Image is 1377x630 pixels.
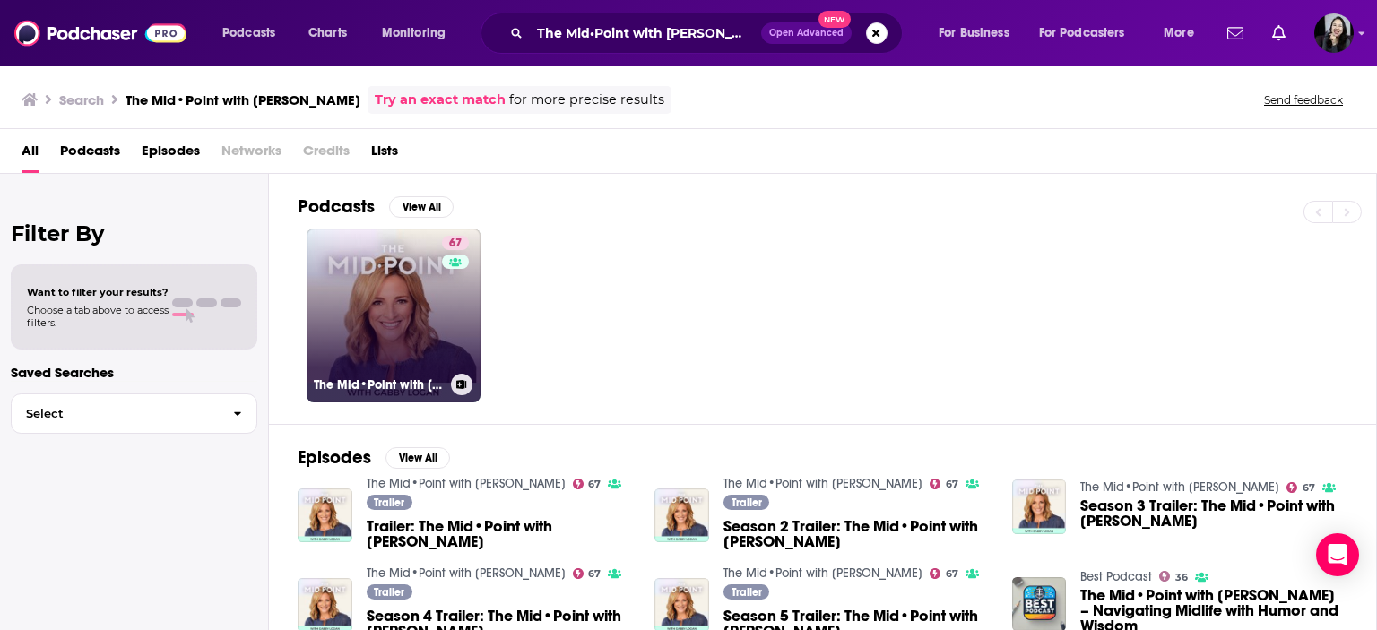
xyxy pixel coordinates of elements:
[367,519,634,549] a: Trailer: The Mid•Point with Gabby Logan
[1080,569,1152,584] a: Best Podcast
[222,21,275,46] span: Podcasts
[221,136,281,173] span: Networks
[60,136,120,173] a: Podcasts
[14,16,186,50] img: Podchaser - Follow, Share and Rate Podcasts
[573,568,602,579] a: 67
[588,480,601,488] span: 67
[926,19,1032,47] button: open menu
[12,408,219,419] span: Select
[939,21,1009,46] span: For Business
[1027,19,1151,47] button: open menu
[946,570,958,578] span: 67
[1151,19,1217,47] button: open menu
[723,565,922,581] a: The Mid•Point with Gabby Logan
[298,195,454,218] a: PodcastsView All
[303,136,350,173] span: Credits
[27,286,169,298] span: Want to filter your results?
[298,446,371,469] h2: Episodes
[298,488,352,543] img: Trailer: The Mid•Point with Gabby Logan
[298,446,450,469] a: EpisodesView All
[1314,13,1354,53] span: Logged in as marypoffenroth
[530,19,761,47] input: Search podcasts, credits, & more...
[142,136,200,173] a: Episodes
[367,476,566,491] a: The Mid•Point with Gabby Logan
[1012,479,1067,534] img: Season 3 Trailer: The Mid•Point with Gabby Logan
[11,393,257,434] button: Select
[385,447,450,469] button: View All
[374,497,404,508] span: Trailer
[449,235,462,253] span: 67
[371,136,398,173] a: Lists
[509,90,664,110] span: for more precise results
[1039,21,1125,46] span: For Podcasters
[369,19,469,47] button: open menu
[818,11,851,28] span: New
[1314,13,1354,53] button: Show profile menu
[1286,482,1315,493] a: 67
[367,519,634,549] span: Trailer: The Mid•Point with [PERSON_NAME]
[1080,498,1347,529] a: Season 3 Trailer: The Mid•Point with Gabby Logan
[374,587,404,598] span: Trailer
[11,220,257,246] h2: Filter By
[210,19,299,47] button: open menu
[307,229,481,402] a: 67The Mid•Point with [PERSON_NAME]
[1080,498,1347,529] span: Season 3 Trailer: The Mid•Point with [PERSON_NAME]
[732,497,762,508] span: Trailer
[22,136,39,173] a: All
[573,479,602,489] a: 67
[297,19,358,47] a: Charts
[1080,479,1279,495] a: The Mid•Point with Gabby Logan
[308,21,347,46] span: Charts
[1303,484,1315,492] span: 67
[723,519,991,549] span: Season 2 Trailer: The Mid•Point with [PERSON_NAME]
[1159,571,1188,582] a: 36
[769,29,844,38] span: Open Advanced
[59,91,104,108] h3: Search
[11,364,257,381] p: Saved Searches
[1265,18,1293,48] a: Show notifications dropdown
[930,479,958,489] a: 67
[1164,21,1194,46] span: More
[367,565,566,581] a: The Mid•Point with Gabby Logan
[389,196,454,218] button: View All
[946,480,958,488] span: 67
[375,90,506,110] a: Try an exact match
[298,195,375,218] h2: Podcasts
[588,570,601,578] span: 67
[732,587,762,598] span: Trailer
[1316,533,1359,576] div: Open Intercom Messenger
[126,91,360,108] h3: The Mid•Point with [PERSON_NAME]
[498,13,920,54] div: Search podcasts, credits, & more...
[654,488,709,543] img: Season 2 Trailer: The Mid•Point with Gabby Logan
[314,377,444,393] h3: The Mid•Point with [PERSON_NAME]
[442,236,469,250] a: 67
[1220,18,1251,48] a: Show notifications dropdown
[761,22,852,44] button: Open AdvancedNew
[1259,92,1348,108] button: Send feedback
[382,21,446,46] span: Monitoring
[930,568,958,579] a: 67
[1175,574,1188,582] span: 36
[723,519,991,549] a: Season 2 Trailer: The Mid•Point with Gabby Logan
[1314,13,1354,53] img: User Profile
[723,476,922,491] a: The Mid•Point with Gabby Logan
[27,304,169,329] span: Choose a tab above to access filters.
